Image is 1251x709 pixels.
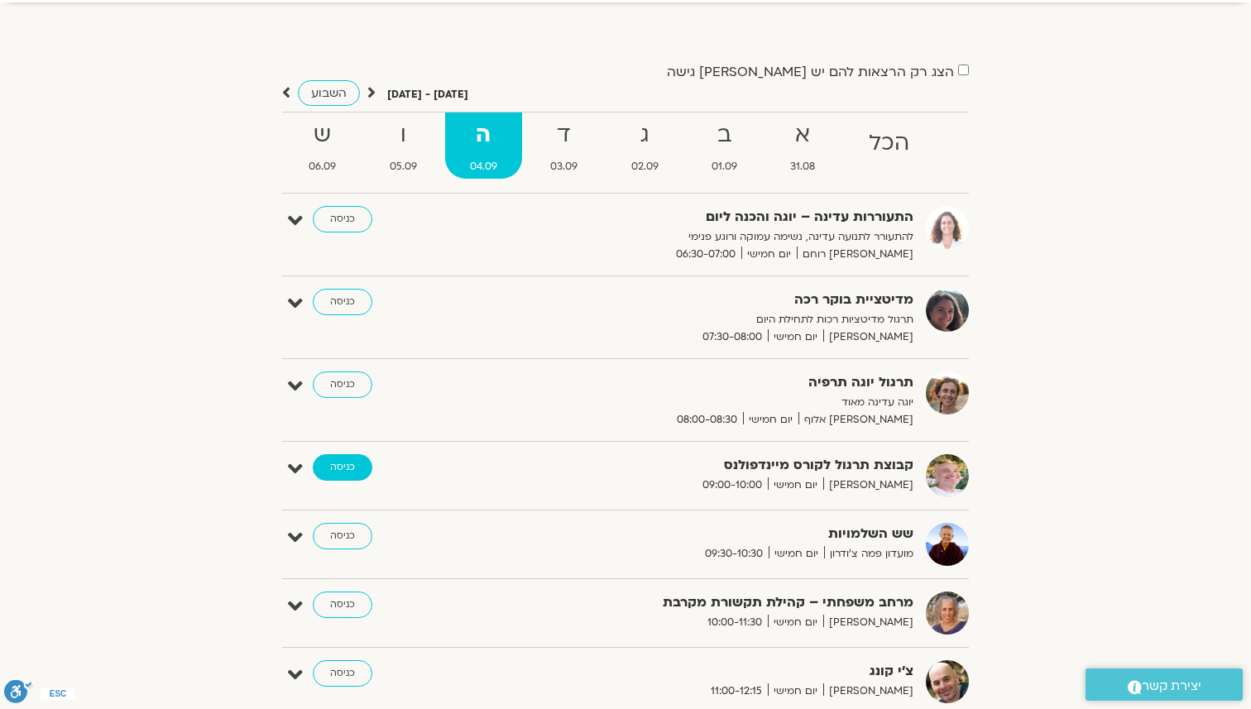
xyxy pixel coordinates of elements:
[769,545,824,563] span: יום חמישי
[606,117,683,154] strong: ג
[508,228,913,246] p: להתעורר לתנועה עדינה, נשימה עמוקה ורוגע פנימי
[768,614,823,631] span: יום חמישי
[823,328,913,346] span: [PERSON_NAME]
[823,683,913,700] span: [PERSON_NAME]
[797,246,913,263] span: [PERSON_NAME] רוחם
[743,411,798,429] span: יום חמישי
[765,158,840,175] span: 31.08
[606,158,683,175] span: 02.09
[445,117,522,154] strong: ה
[313,660,372,687] a: כניסה
[705,683,768,700] span: 11:00-12:15
[508,454,913,477] strong: קבוצת תרגול לקורס מיינדפולנס
[364,117,441,154] strong: ו
[525,117,602,154] strong: ד
[313,206,372,232] a: כניסה
[364,158,441,175] span: 05.09
[508,311,913,328] p: תרגול מדיטציות רכות לתחילת היום
[671,411,743,429] span: 08:00-08:30
[508,394,913,411] p: יוגה עדינה מאוד
[687,117,762,154] strong: ב
[823,477,913,494] span: [PERSON_NAME]
[313,592,372,618] a: כניסה
[687,158,762,175] span: 01.09
[768,477,823,494] span: יום חמישי
[844,113,934,179] a: הכל
[667,65,954,79] label: הצג רק הרצאות להם יש [PERSON_NAME] גישה
[284,158,361,175] span: 06.09
[765,113,840,179] a: א31.08
[445,158,522,175] span: 04.09
[768,328,823,346] span: יום חמישי
[313,523,372,549] a: כניסה
[508,289,913,311] strong: מדיטציית בוקר רכה
[823,614,913,631] span: [PERSON_NAME]
[313,454,372,481] a: כניסה
[741,246,797,263] span: יום חמישי
[697,477,768,494] span: 09:00-10:00
[284,117,361,154] strong: ש
[284,113,361,179] a: ש06.09
[798,411,913,429] span: [PERSON_NAME] אלוף
[508,206,913,228] strong: התעוררות עדינה – יוגה והכנה ליום
[844,125,934,162] strong: הכל
[697,328,768,346] span: 07:30-08:00
[364,113,441,179] a: ו05.09
[525,158,602,175] span: 03.09
[670,246,741,263] span: 06:30-07:00
[824,545,913,563] span: מועדון פמה צ'ודרון
[445,113,522,179] a: ה04.09
[699,545,769,563] span: 09:30-10:30
[1086,668,1243,701] a: יצירת קשר
[702,614,768,631] span: 10:00-11:30
[311,85,347,101] span: השבוע
[687,113,762,179] a: ב01.09
[508,371,913,394] strong: תרגול יוגה תרפיה
[1142,675,1201,697] span: יצירת קשר
[508,592,913,614] strong: מרחב משפחתי – קהילת תקשורת מקרבת
[508,660,913,683] strong: צ'י קונג
[765,117,840,154] strong: א
[313,289,372,315] a: כניסה
[606,113,683,179] a: ג02.09
[768,683,823,700] span: יום חמישי
[298,80,360,106] a: השבוע
[387,86,468,103] p: [DATE] - [DATE]
[313,371,372,398] a: כניסה
[525,113,602,179] a: ד03.09
[508,523,913,545] strong: שש השלמויות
